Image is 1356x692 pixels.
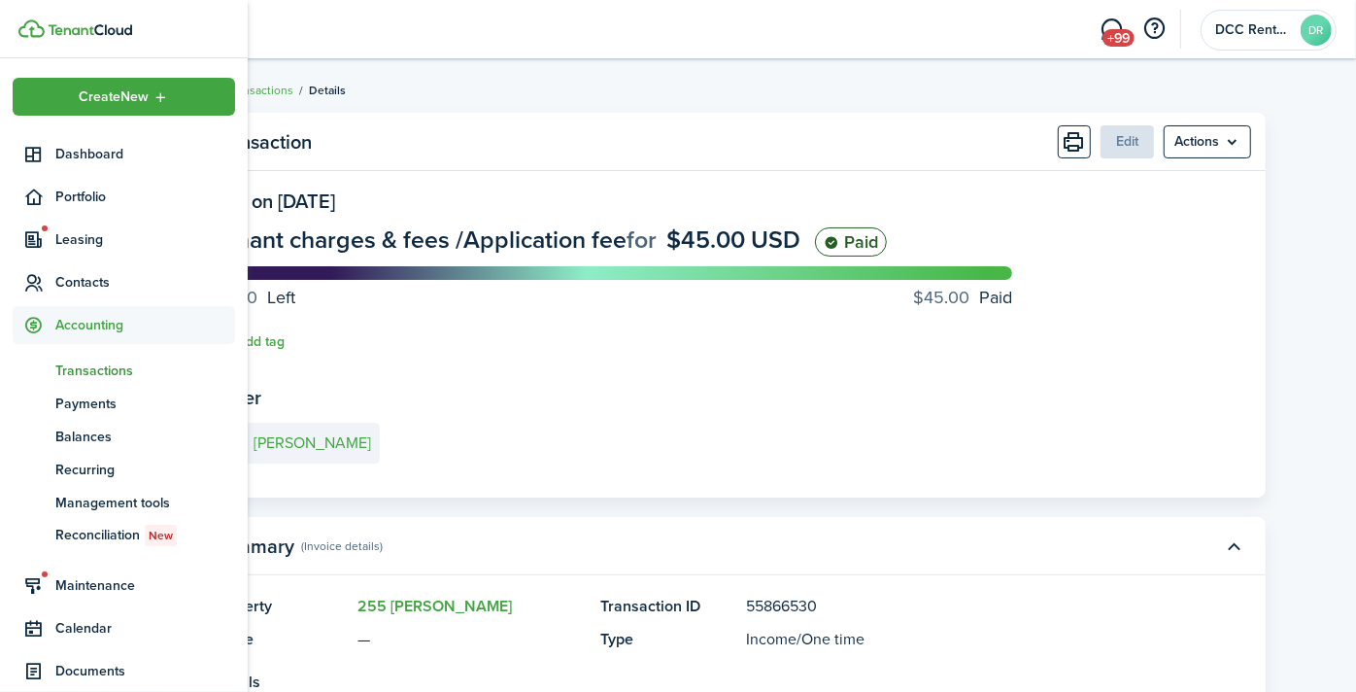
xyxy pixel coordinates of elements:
[801,628,864,650] span: One time
[55,575,235,596] span: Maintenance
[55,315,235,335] span: Accounting
[55,272,235,293] span: Contacts
[55,618,235,639] span: Calendar
[913,285,969,311] progress-caption-label-value: $45.00
[13,135,235,173] a: Dashboard
[600,628,736,651] panel-main-title: Type
[55,187,235,207] span: Portfolio
[357,628,581,651] panel-main-description: —
[212,330,285,353] button: Add tag
[746,628,797,650] span: Income
[212,423,380,464] a: Heleanor Wright[PERSON_NAME]
[212,595,348,618] panel-main-title: Property
[227,82,293,99] a: Transactions
[212,536,294,558] panel-main-title: Summary
[13,453,235,486] a: Recurring
[1301,15,1332,46] avatar-text: DR
[55,394,235,414] span: Payments
[55,493,235,513] span: Management tools
[13,354,235,387] a: Transactions
[212,285,295,311] progress-caption-label: Left
[212,187,335,216] span: Due on [DATE]
[212,222,627,258] span: Tenant charges & fees / Application fee
[48,24,132,36] img: TenantCloud
[1215,23,1293,37] span: DCC Rentals LLC
[13,387,235,420] a: Payments
[13,486,235,519] a: Management tools
[212,131,312,154] panel-main-title: Transaction
[301,537,383,555] panel-main-subtitle: (Invoice details)
[13,78,235,116] button: Open menu
[1094,5,1131,54] a: Messaging
[254,434,371,452] e-details-info-title: [PERSON_NAME]
[79,90,149,104] span: Create New
[1058,125,1091,158] button: Print
[1218,530,1251,563] button: Toggle accordion
[913,285,1012,311] progress-caption-label: Paid
[55,525,235,546] span: Reconciliation
[212,628,348,651] panel-main-title: Lease
[13,420,235,453] a: Balances
[746,628,1154,651] panel-main-description: /
[1164,125,1251,158] menu-btn: Actions
[55,661,235,681] span: Documents
[1102,29,1135,47] span: +99
[627,222,657,258] span: for
[746,595,1154,618] panel-main-description: 55866530
[13,519,235,552] a: ReconciliationNew
[1138,13,1171,46] button: Open resource center
[55,460,235,480] span: Recurring
[600,595,736,618] panel-main-title: Transaction ID
[55,144,235,164] span: Dashboard
[357,595,512,617] a: 255 [PERSON_NAME]
[815,227,887,257] status: Paid
[18,19,45,38] img: TenantCloud
[55,427,235,447] span: Balances
[309,82,346,99] span: Details
[55,229,235,250] span: Leasing
[149,527,173,544] span: New
[55,361,235,381] span: Transactions
[666,222,800,258] span: $45.00 USD
[1164,125,1251,158] button: Open menu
